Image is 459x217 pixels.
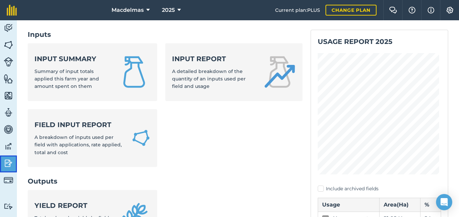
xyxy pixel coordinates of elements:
[34,68,99,90] span: Summary of input totals applied this farm year and amount spent on them
[34,201,110,210] strong: Yield report
[408,7,416,14] img: A question mark icon
[4,107,13,118] img: svg+xml;base64,PD94bWwgdmVyc2lvbj0iMS4wIiBlbmNvZGluZz0idXRmLTgiPz4KPCEtLSBHZW5lcmF0b3I6IEFkb2JlIE...
[4,158,13,168] img: svg+xml;base64,PD94bWwgdmVyc2lvbj0iMS4wIiBlbmNvZGluZz0idXRmLTgiPz4KPCEtLSBHZW5lcmF0b3I6IEFkb2JlIE...
[162,6,175,14] span: 2025
[318,198,380,212] th: Usage
[34,54,110,64] strong: Input summary
[275,6,320,14] span: Current plan : PLUS
[28,176,303,186] h2: Outputs
[28,43,157,101] a: Input summarySummary of input totals applied this farm year and amount spent on them
[428,6,434,14] img: svg+xml;base64,PHN2ZyB4bWxucz0iaHR0cDovL3d3dy53My5vcmcvMjAwMC9zdmciIHdpZHRoPSIxNyIgaGVpZ2h0PSIxNy...
[118,56,150,88] img: Input summary
[4,74,13,84] img: svg+xml;base64,PHN2ZyB4bWxucz0iaHR0cDovL3d3dy53My5vcmcvMjAwMC9zdmciIHdpZHRoPSI1NiIgaGVpZ2h0PSI2MC...
[325,5,377,16] a: Change plan
[28,30,303,39] h2: Inputs
[436,194,452,210] div: Open Intercom Messenger
[4,175,13,185] img: svg+xml;base64,PD94bWwgdmVyc2lvbj0iMS4wIiBlbmNvZGluZz0idXRmLTgiPz4KPCEtLSBHZW5lcmF0b3I6IEFkb2JlIE...
[172,68,246,90] span: A detailed breakdown of the quantity of an inputs used per field and usage
[112,6,144,14] span: Macdelmas
[389,7,397,14] img: Two speech bubbles overlapping with the left bubble in the forefront
[380,198,420,212] th: Area ( Ha )
[4,23,13,33] img: svg+xml;base64,PD94bWwgdmVyc2lvbj0iMS4wIiBlbmNvZGluZz0idXRmLTgiPz4KPCEtLSBHZW5lcmF0b3I6IEFkb2JlIE...
[263,56,296,88] img: Input report
[28,109,157,167] a: Field Input ReportA breakdown of inputs used per field with applications, rate applied, total and...
[4,91,13,101] img: svg+xml;base64,PHN2ZyB4bWxucz0iaHR0cDovL3d3dy53My5vcmcvMjAwMC9zdmciIHdpZHRoPSI1NiIgaGVpZ2h0PSI2MC...
[4,57,13,67] img: svg+xml;base64,PD94bWwgdmVyc2lvbj0iMS4wIiBlbmNvZGluZz0idXRmLTgiPz4KPCEtLSBHZW5lcmF0b3I6IEFkb2JlIE...
[4,141,13,151] img: svg+xml;base64,PD94bWwgdmVyc2lvbj0iMS4wIiBlbmNvZGluZz0idXRmLTgiPz4KPCEtLSBHZW5lcmF0b3I6IEFkb2JlIE...
[4,40,13,50] img: svg+xml;base64,PHN2ZyB4bWxucz0iaHR0cDovL3d3dy53My5vcmcvMjAwMC9zdmciIHdpZHRoPSI1NiIgaGVpZ2h0PSI2MC...
[446,7,454,14] img: A cog icon
[34,120,123,129] strong: Field Input Report
[165,43,303,101] a: Input reportA detailed breakdown of the quantity of an inputs used per field and usage
[4,124,13,135] img: svg+xml;base64,PD94bWwgdmVyc2lvbj0iMS4wIiBlbmNvZGluZz0idXRmLTgiPz4KPCEtLSBHZW5lcmF0b3I6IEFkb2JlIE...
[4,203,13,210] img: svg+xml;base64,PD94bWwgdmVyc2lvbj0iMS4wIiBlbmNvZGluZz0idXRmLTgiPz4KPCEtLSBHZW5lcmF0b3I6IEFkb2JlIE...
[420,198,441,212] th: %
[318,185,441,192] label: Include archived fields
[131,128,150,148] img: Field Input Report
[7,5,17,16] img: fieldmargin Logo
[318,37,441,46] h2: Usage report 2025
[34,134,122,155] span: A breakdown of inputs used per field with applications, rate applied, total and cost
[172,54,256,64] strong: Input report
